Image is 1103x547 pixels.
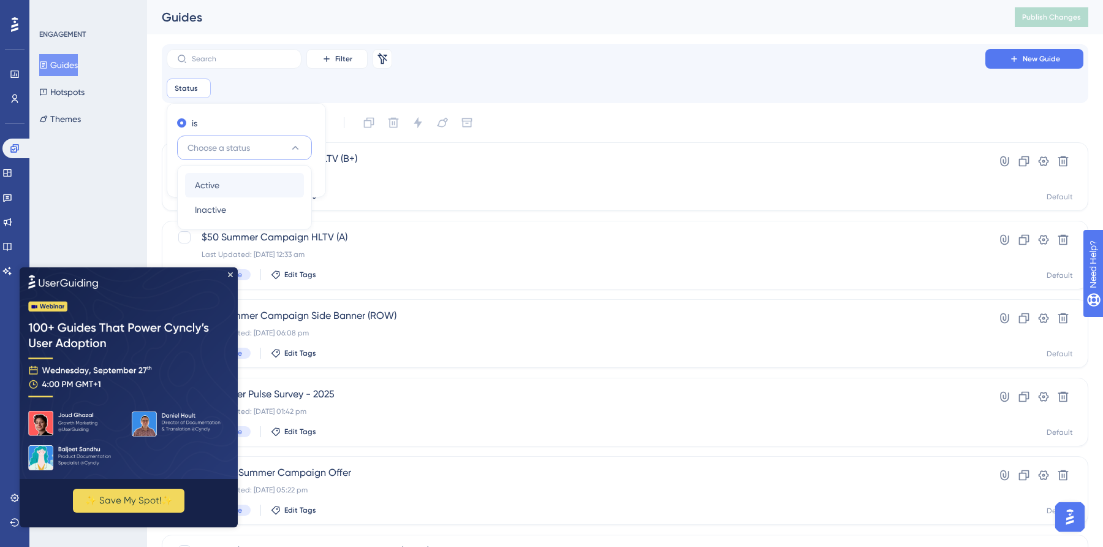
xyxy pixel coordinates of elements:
[202,230,950,245] span: $50 Summer Campaign HLTV (A)
[1047,349,1073,359] div: Default
[1047,427,1073,437] div: Default
[192,55,291,63] input: Search
[195,202,226,217] span: Inactive
[1047,270,1073,280] div: Default
[208,5,213,10] div: Close Preview
[185,173,304,197] button: Active
[192,116,197,131] label: is
[175,83,198,93] span: Status
[1047,506,1073,516] div: Default
[195,178,219,193] span: Active
[271,427,316,437] button: Edit Tags
[284,427,316,437] span: Edit Tags
[271,505,316,515] button: Edit Tags
[1022,12,1081,22] span: Publish Changes
[284,505,316,515] span: Edit Tags
[39,81,85,103] button: Hotspots
[177,136,312,160] button: Choose a status
[202,387,950,402] span: Customer Pulse Survey - 2025
[188,140,250,155] span: Choose a status
[1052,499,1088,535] iframe: UserGuiding AI Assistant Launcher
[202,171,950,181] div: Last Updated: [DATE] 06:07 pm
[271,270,316,280] button: Edit Tags
[284,348,316,358] span: Edit Tags
[185,197,304,222] button: Inactive
[271,348,316,358] button: Edit Tags
[39,29,86,39] div: ENGAGEMENT
[39,108,81,130] button: Themes
[202,407,950,416] div: Last Updated: [DATE] 01:42 pm
[335,54,352,64] span: Filter
[202,250,950,259] div: Last Updated: [DATE] 12:33 am
[162,9,984,26] div: Guides
[1047,192,1073,202] div: Default
[202,465,950,480] span: Affiliate Summer Campaign Offer
[202,485,950,495] div: Last Updated: [DATE] 05:22 pm
[284,270,316,280] span: Edit Tags
[1023,54,1060,64] span: New Guide
[39,54,78,76] button: Guides
[985,49,1083,69] button: New Guide
[53,221,165,245] button: ✨ Save My Spot!✨
[1015,7,1088,27] button: Publish Changes
[202,328,950,338] div: Last Updated: [DATE] 06:08 pm
[202,308,950,323] span: $50 Summer Campaign Side Banner (ROW)
[29,3,77,18] span: Need Help?
[202,151,950,166] span: $100 Summer Campaign HLTV (B+)
[306,49,368,69] button: Filter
